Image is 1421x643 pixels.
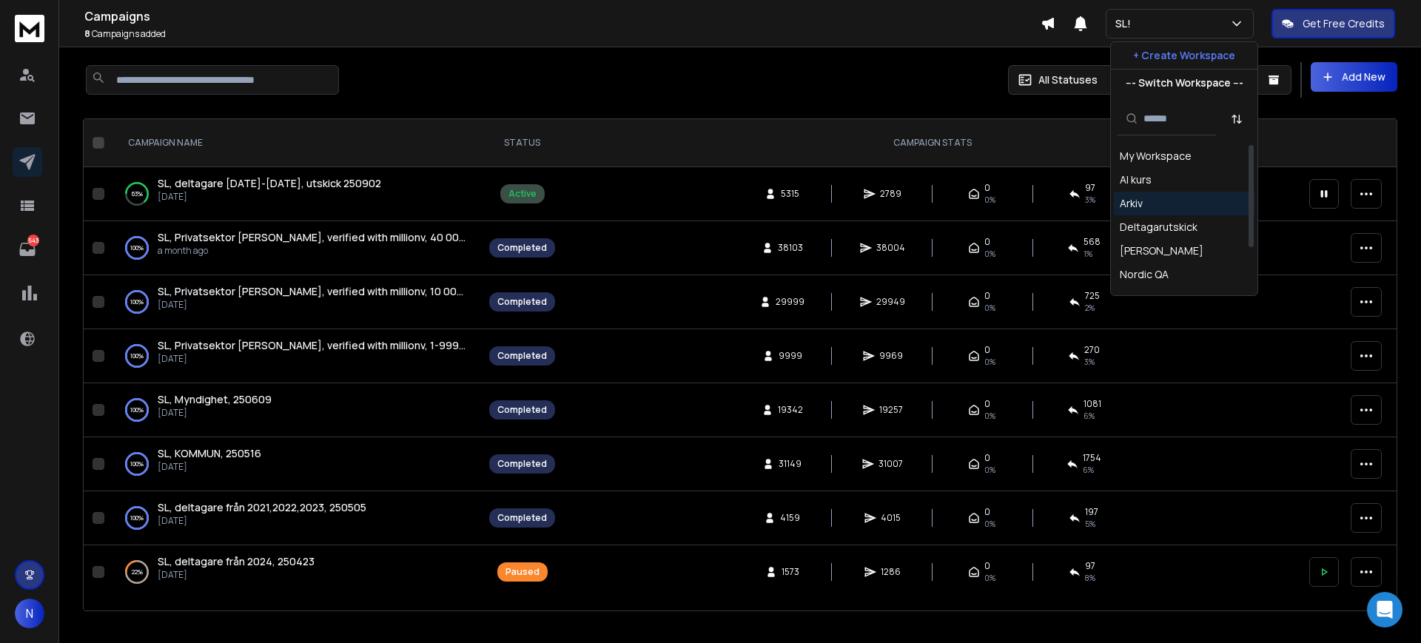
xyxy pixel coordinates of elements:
span: 0 [984,344,990,356]
span: 725 [1085,290,1100,302]
span: 1754 [1083,452,1101,464]
div: Open Intercom Messenger [1367,592,1402,627]
span: 4159 [780,512,800,524]
div: QA SWE [1120,291,1158,306]
p: [DATE] [158,461,261,473]
span: 8 [84,27,90,40]
span: 38103 [778,242,803,254]
span: 97 [1085,560,1095,572]
p: [DATE] [158,569,315,581]
span: 1286 [881,566,901,578]
a: SL, Myndighet, 250609 [158,392,272,407]
span: 19342 [778,404,803,416]
span: 197 [1085,506,1098,518]
span: 19257 [879,404,903,416]
span: 1 % [1084,248,1092,260]
span: 0% [984,572,995,584]
span: 0 [984,506,990,518]
p: 100 % [130,403,144,417]
p: [DATE] [158,407,272,419]
p: 100 % [130,457,144,471]
span: 5315 [781,188,799,200]
a: 543 [13,235,42,264]
span: 9999 [779,350,802,362]
span: 2789 [880,188,901,200]
span: 5 % [1085,518,1095,530]
div: Completed [497,512,547,524]
span: SL, Privatsektor [PERSON_NAME], verified with millionv, 1-9999, 250619 [158,338,507,352]
span: 38004 [876,242,905,254]
span: 8 % [1085,572,1095,584]
span: 29949 [876,296,905,308]
span: 9969 [879,350,903,362]
div: Completed [497,404,547,416]
td: 63%SL, deltagare [DATE]-[DATE], utskick 250902[DATE] [110,167,480,221]
span: 97 [1085,182,1095,194]
span: 6 % [1083,464,1094,476]
span: 31149 [779,458,802,470]
span: SL, KOMMUN, 250516 [158,446,261,460]
span: 0 [984,182,990,194]
div: Completed [497,458,547,470]
span: 0 [984,236,990,248]
span: 31007 [879,458,903,470]
span: SL, deltagare från 2024, 250423 [158,554,315,568]
td: 22%SL, deltagare från 2024, 250423[DATE] [110,545,480,599]
div: Completed [497,242,547,254]
p: 100 % [130,511,144,525]
p: 22 % [132,565,143,579]
div: My Workspace [1120,149,1192,164]
p: a month ago [158,245,466,257]
span: SL, deltagare från 2021,2022,2023, 250505 [158,500,366,514]
td: 100%SL, Privatsektor [PERSON_NAME], verified with millionv, 40 000-slutet,250804a month ago [110,221,480,275]
span: 1081 [1084,398,1101,410]
span: 0% [984,464,995,476]
div: AI kurs [1120,172,1152,187]
span: 0 [984,452,990,464]
td: 100%SL, Myndighet, 250609[DATE] [110,383,480,437]
div: [PERSON_NAME] [1120,243,1203,258]
div: Completed [497,350,547,362]
span: 0 [984,398,990,410]
span: 3 % [1084,356,1095,368]
div: Nordic QA [1120,267,1169,282]
img: logo [15,15,44,42]
p: [DATE] [158,515,366,527]
span: 0 [984,290,990,302]
span: 0% [984,410,995,422]
span: SL, Myndighet, 250609 [158,392,272,406]
span: 568 [1084,236,1101,248]
p: [DATE] [158,353,466,365]
span: SL, deltagare [DATE]-[DATE], utskick 250902 [158,176,381,190]
p: [DATE] [158,299,466,311]
span: 0% [984,518,995,530]
p: Get Free Credits [1303,16,1385,31]
div: Paused [505,566,540,578]
span: 270 [1084,344,1100,356]
a: SL, KOMMUN, 250516 [158,446,261,461]
span: 0 [984,560,990,572]
span: 1573 [782,566,799,578]
button: N [15,599,44,628]
p: --- Switch Workspace --- [1126,75,1243,90]
span: 2 % [1085,302,1095,314]
th: CAMPAIGN STATS [564,119,1300,167]
a: SL, deltagare [DATE]-[DATE], utskick 250902 [158,176,381,191]
div: Deltagarutskick [1120,220,1197,235]
p: [DATE] [158,191,381,203]
span: 6 % [1084,410,1095,422]
p: 100 % [130,349,144,363]
a: SL, Privatsektor [PERSON_NAME], verified with millionv, 10 000-39 999, 250626 [158,284,466,299]
a: SL, Privatsektor [PERSON_NAME], verified with millionv, 1-9999, 250619 [158,338,466,353]
p: 63 % [132,186,143,201]
p: Campaigns added [84,28,1041,40]
div: Arkiv [1120,196,1143,211]
button: + Create Workspace [1111,42,1257,69]
div: Active [508,188,537,200]
span: 0% [984,356,995,368]
span: 0% [984,302,995,314]
span: 0% [984,194,995,206]
span: SL, Privatsektor [PERSON_NAME], verified with millionv, 40 000-slutet,250804 [158,230,540,244]
button: Sort by Sort A-Z [1222,104,1252,134]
